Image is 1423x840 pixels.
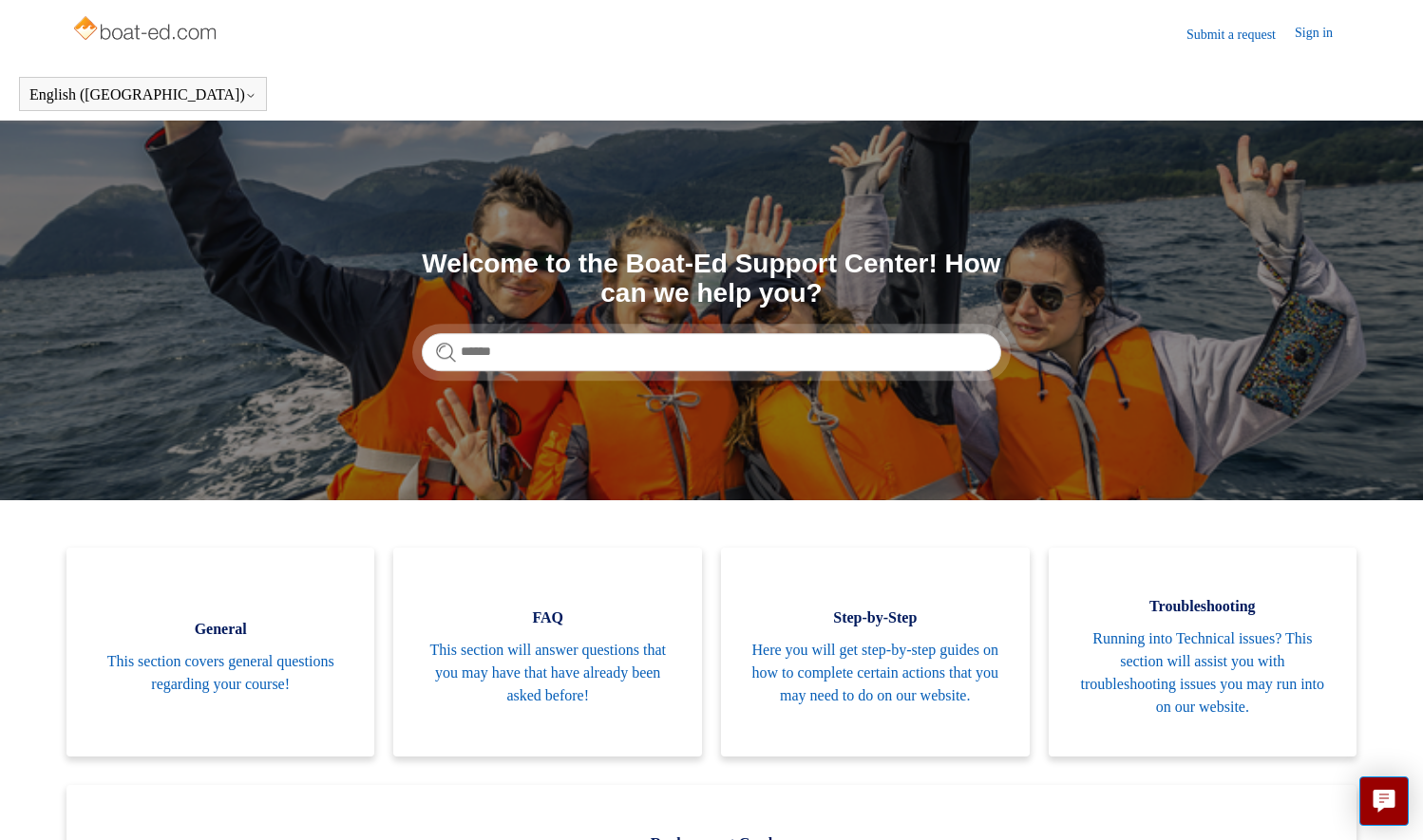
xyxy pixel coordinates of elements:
[422,333,1001,371] input: Search
[422,639,674,707] span: This section will answer questions that you may have that have already been asked before!
[1295,23,1352,46] a: Sign in
[66,548,375,756] a: General This section covers general questions regarding your course!
[1077,627,1329,719] span: Running into Technical issues? This section will assist you with troubleshooting issues you may r...
[1049,548,1357,756] a: Troubleshooting Running into Technical issues? This section will assist you with troubleshooting ...
[422,607,674,629] span: FAQ
[749,607,1001,629] span: Step-by-Step
[422,250,1001,308] h1: Welcome to the Boat-Ed Support Center! How can we help you?
[29,86,256,103] button: English ([GEOGRAPHIC_DATA])
[71,11,222,49] img: Boat-Ed Help Center home page
[95,618,347,641] span: General
[721,548,1030,756] a: Step-by-Step Here you will get step-by-step guides on how to complete certain actions that you ma...
[1077,595,1329,618] span: Troubleshooting
[1186,25,1295,45] a: Submit a request
[1359,776,1409,826] button: Live chat
[95,650,347,696] span: This section covers general questions regarding your course!
[749,639,1001,707] span: Here you will get step-by-step guides on how to complete certain actions that you may need to do ...
[393,548,702,756] a: FAQ This section will answer questions that you may have that have already been asked before!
